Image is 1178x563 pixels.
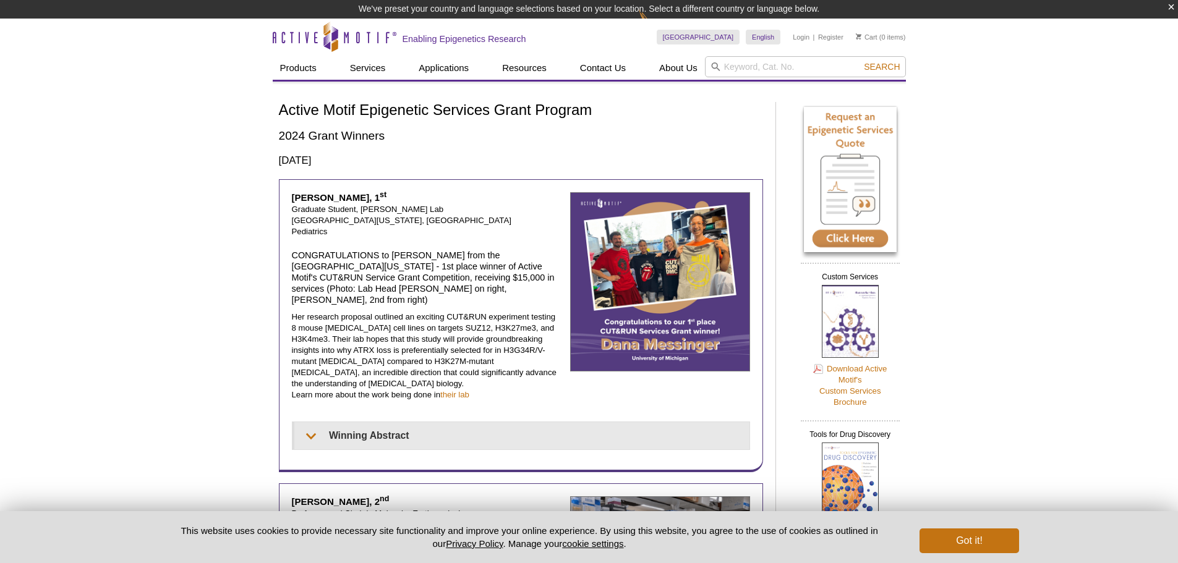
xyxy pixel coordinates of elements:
a: Services [343,56,393,80]
h2: Custom Services [801,263,900,285]
strong: [PERSON_NAME], 1 [292,192,387,203]
a: English [746,30,780,44]
span: Pediatrics [292,227,328,236]
button: Got it! [920,528,1018,553]
a: Contact Us [573,56,633,80]
a: [GEOGRAPHIC_DATA] [657,30,740,44]
li: | [813,30,815,44]
a: Login [793,33,809,41]
a: Products [273,56,324,80]
img: Change Here [639,9,672,38]
input: Keyword, Cat. No. [705,56,906,77]
sup: st [380,190,386,199]
a: Applications [411,56,476,80]
img: Request an Epigenetic Services Quote [804,107,897,252]
span: Graduate Student, [PERSON_NAME] Lab [292,205,444,214]
span: Search [864,62,900,72]
a: Download Active Motif'sCustom ServicesBrochure [813,363,887,408]
li: (0 items) [856,30,906,44]
a: Privacy Policy [446,538,503,549]
h2: Enabling Epigenetics Research [403,33,526,44]
summary: Winning Abstract [294,422,749,449]
h2: Tools for Drug Discovery [801,420,900,442]
strong: [PERSON_NAME], 2 [292,496,390,507]
a: Register [818,33,843,41]
a: their lab [440,390,469,399]
h3: [DATE] [279,153,763,168]
img: Tools for Drug Discovery [822,442,879,515]
sup: nd [380,494,389,503]
button: cookie settings [562,538,623,549]
button: Search [860,61,903,72]
p: Her research proposal outlined an exciting CUT&RUN experiment testing 8 mouse [MEDICAL_DATA] cell... [292,311,561,400]
p: This website uses cookies to provide necessary site functionality and improve your online experie... [160,524,900,550]
h4: CONGRATULATIONS to [PERSON_NAME] from the [GEOGRAPHIC_DATA][US_STATE] - 1st place winner of Activ... [292,250,561,305]
h2: 2024 Grant Winners [279,127,763,144]
a: About Us [652,56,705,80]
img: Your Cart [856,33,861,40]
a: Resources [495,56,554,80]
a: Cart [856,33,877,41]
span: Professor and Chair in Molecular Erythropoiesis [292,509,464,518]
img: Dana Messinger [570,192,750,372]
h1: Active Motif Epigenetic Services Grant Program [279,102,763,120]
span: [GEOGRAPHIC_DATA][US_STATE], [GEOGRAPHIC_DATA] [292,216,511,225]
img: Custom Services [822,285,879,358]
